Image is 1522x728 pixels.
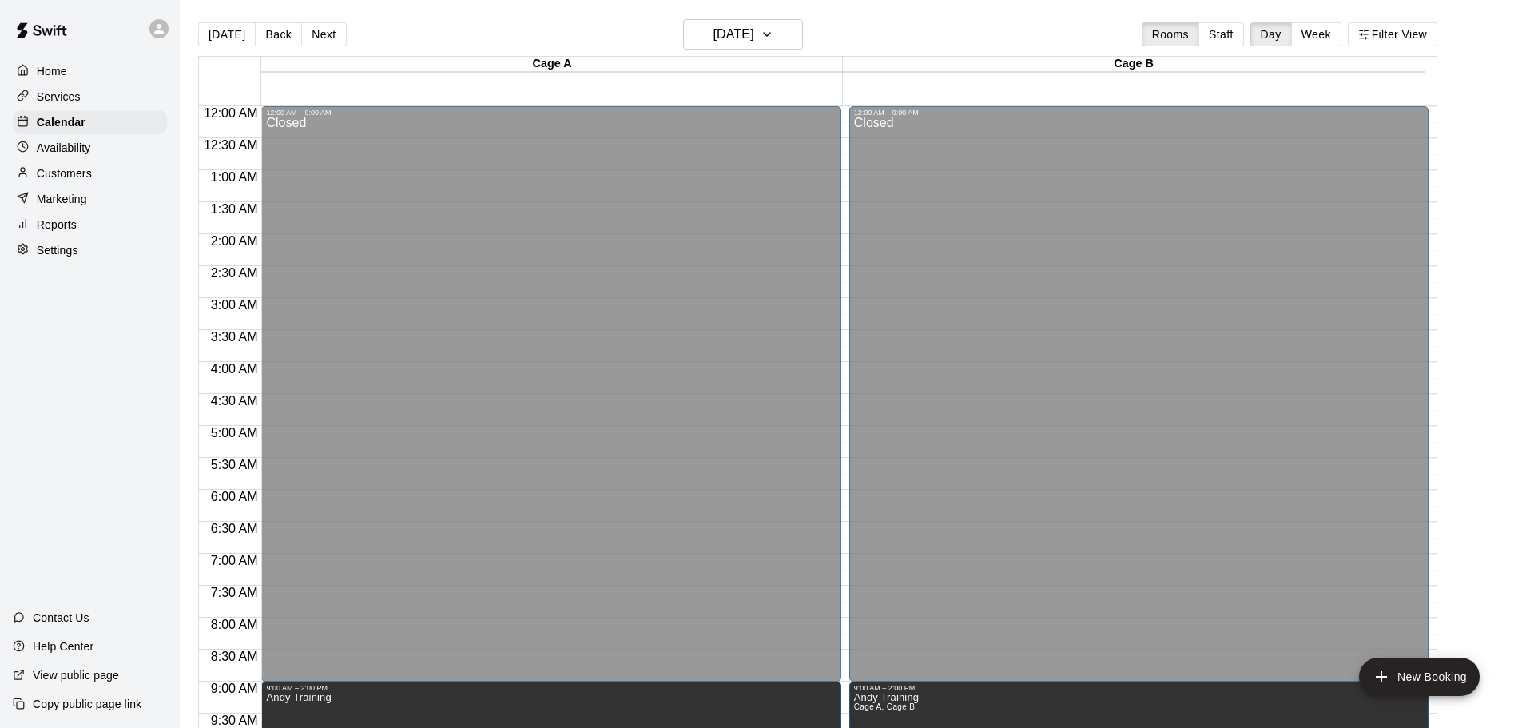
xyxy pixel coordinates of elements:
a: Marketing [13,187,167,211]
div: Closed [266,117,836,687]
div: 12:00 AM – 9:00 AM [266,109,836,117]
span: 1:00 AM [207,170,262,184]
button: Back [255,22,302,46]
div: Cage A [261,57,843,72]
div: 12:00 AM – 9:00 AM: Closed [849,106,1429,682]
span: 6:00 AM [207,490,262,503]
span: Cage A, Cage B [854,702,915,711]
a: Customers [13,161,167,185]
button: [DATE] [198,22,256,46]
button: Next [301,22,346,46]
span: 2:00 AM [207,234,262,248]
p: Marketing [37,191,87,207]
p: View public page [33,667,119,683]
span: 9:30 AM [207,714,262,727]
span: 7:00 AM [207,554,262,567]
p: Reports [37,217,77,233]
p: Copy public page link [33,696,141,712]
div: 9:00 AM – 2:00 PM [266,684,836,692]
button: [DATE] [683,19,803,50]
span: 6:30 AM [207,522,262,535]
p: Customers [37,165,92,181]
p: Help Center [33,638,93,654]
a: Services [13,85,167,109]
p: Settings [37,242,78,258]
a: Calendar [13,110,167,134]
span: 5:30 AM [207,458,262,471]
a: Settings [13,238,167,262]
div: 12:00 AM – 9:00 AM: Closed [261,106,840,682]
p: Services [37,89,81,105]
button: Rooms [1142,22,1199,46]
span: 8:00 AM [207,618,262,631]
a: Availability [13,136,167,160]
button: Filter View [1348,22,1437,46]
p: Availability [37,140,91,156]
button: add [1359,658,1480,696]
h6: [DATE] [713,23,754,46]
div: Cage B [843,57,1425,72]
a: Home [13,59,167,83]
button: Week [1291,22,1341,46]
span: 5:00 AM [207,426,262,440]
span: 12:30 AM [200,138,262,152]
span: 1:30 AM [207,202,262,216]
p: Contact Us [33,610,89,626]
a: Reports [13,213,167,237]
span: 3:00 AM [207,298,262,312]
span: 7:30 AM [207,586,262,599]
span: 4:30 AM [207,394,262,408]
button: Staff [1198,22,1244,46]
p: Calendar [37,114,85,130]
span: 4:00 AM [207,362,262,376]
span: 12:00 AM [200,106,262,120]
p: Home [37,63,67,79]
div: Closed [854,117,1424,687]
span: 9:00 AM [207,682,262,695]
span: 3:30 AM [207,330,262,344]
span: 8:30 AM [207,650,262,663]
span: 2:30 AM [207,266,262,280]
div: 12:00 AM – 9:00 AM [854,109,1424,117]
button: Day [1250,22,1292,46]
div: 9:00 AM – 2:00 PM [854,684,1424,692]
